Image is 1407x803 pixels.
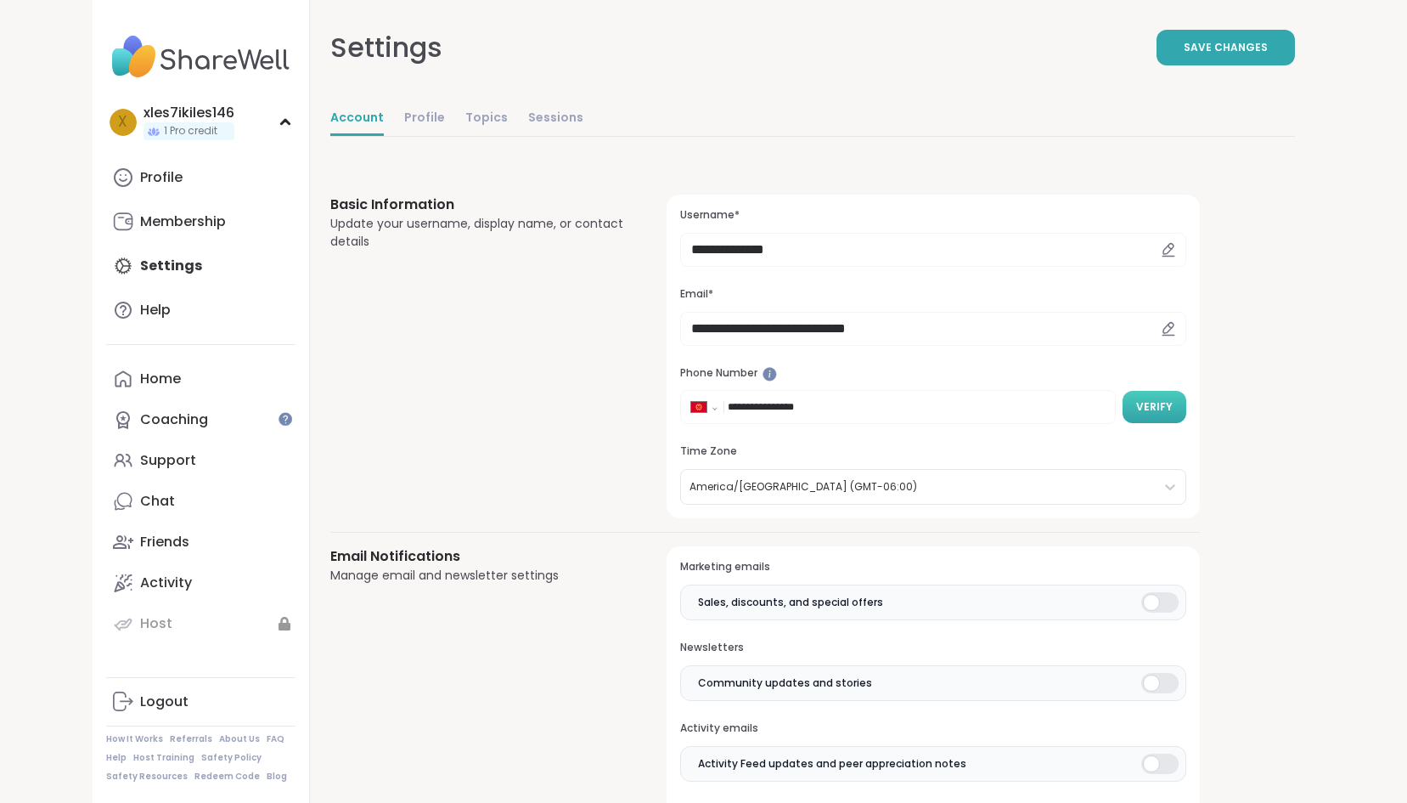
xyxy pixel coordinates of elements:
span: Community updates and stories [698,676,872,691]
div: Activity [140,574,192,592]
a: Topics [465,102,508,136]
h3: Newsletters [680,641,1185,655]
div: Help [140,301,171,320]
div: Membership [140,212,226,231]
a: Logout [106,681,295,722]
div: Logout [140,693,189,711]
span: Activity Feed updates and peer appreciation notes [698,756,966,772]
span: x [118,111,127,133]
div: Friends [140,533,189,551]
a: Host Training [133,752,194,764]
a: Host [106,603,295,644]
div: xles7ikiles146 [144,104,234,122]
h3: Phone Number [680,366,1185,381]
div: Coaching [140,410,208,429]
div: Update your username, display name, or contact details [330,215,627,251]
a: Help [106,752,127,764]
div: Host [140,614,172,633]
iframe: Spotlight [279,412,292,426]
div: Chat [140,492,175,511]
a: Sessions [528,102,583,136]
a: About Us [219,733,260,745]
a: Membership [106,201,295,242]
h3: Activity emails [680,721,1185,736]
button: Verify [1123,391,1186,423]
div: Settings [330,27,442,68]
h3: Time Zone [680,444,1185,459]
a: Coaching [106,399,295,440]
img: ShareWell Nav Logo [106,27,295,87]
div: Manage email and newsletter settings [330,567,627,585]
span: Sales, discounts, and special offers [698,595,883,610]
h3: Username* [680,208,1185,223]
div: Support [140,451,196,470]
a: Chat [106,481,295,522]
iframe: Spotlight [763,367,777,382]
a: Blog [267,771,287,783]
a: Support [106,440,295,481]
h3: Email* [680,287,1185,302]
h3: Basic Information [330,195,627,215]
a: Referrals [170,733,212,745]
a: Redeem Code [194,771,260,783]
a: Account [330,102,384,136]
span: Verify [1136,399,1173,415]
a: Safety Policy [201,752,262,764]
a: Safety Resources [106,771,188,783]
a: Profile [404,102,445,136]
a: How It Works [106,733,163,745]
span: 1 Pro credit [164,124,217,139]
a: Help [106,290,295,331]
a: Home [106,359,295,399]
div: Profile [140,168,183,187]
a: Friends [106,522,295,563]
a: Activity [106,563,295,603]
h3: Marketing emails [680,560,1185,574]
a: FAQ [267,733,284,745]
h3: Email Notifications [330,546,627,567]
div: Home [140,370,181,388]
button: Save Changes [1157,30,1295,65]
a: Profile [106,157,295,198]
span: Save Changes [1184,40,1268,55]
